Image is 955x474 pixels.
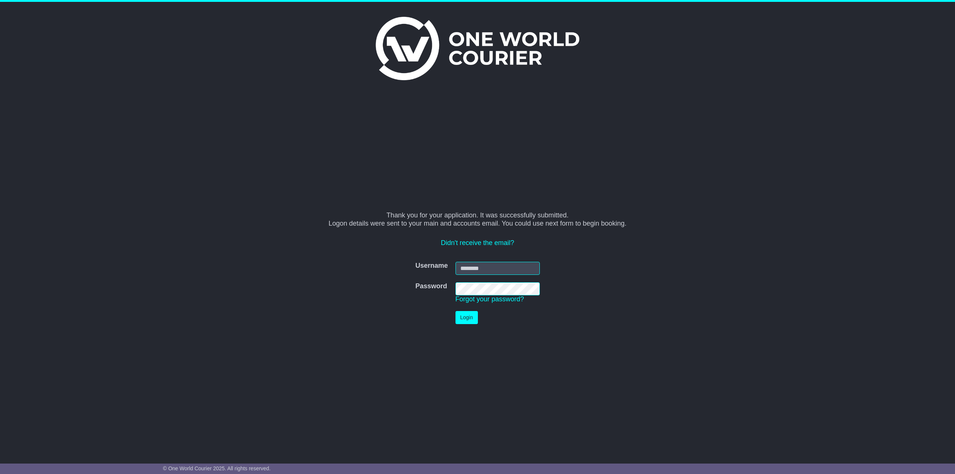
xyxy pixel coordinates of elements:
[455,311,478,324] button: Login
[329,211,627,227] span: Thank you for your application. It was successfully submitted. Logon details were sent to your ma...
[415,262,448,270] label: Username
[163,465,271,471] span: © One World Courier 2025. All rights reserved.
[455,295,524,303] a: Forgot your password?
[415,282,447,291] label: Password
[441,239,514,247] a: Didn't receive the email?
[376,17,579,80] img: One World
